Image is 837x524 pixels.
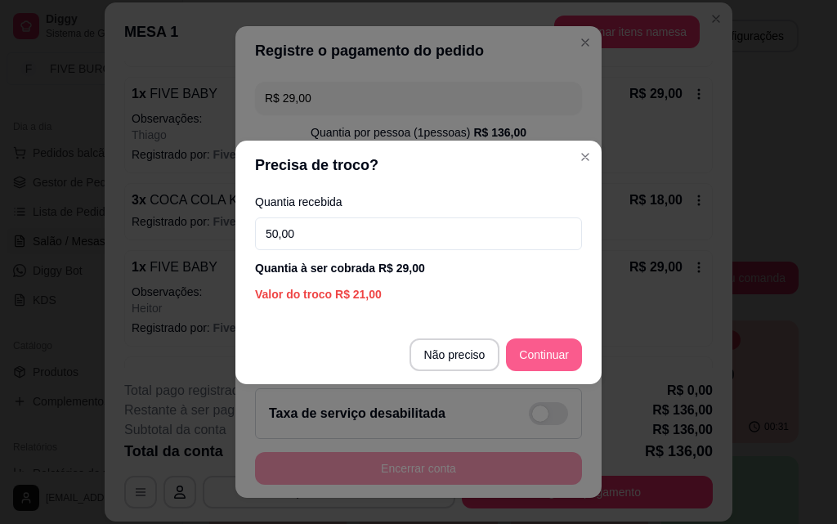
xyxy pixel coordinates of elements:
[255,260,582,276] div: Quantia à ser cobrada R$ 29,00
[255,286,582,302] div: Valor do troco R$ 21,00
[506,338,582,371] button: Continuar
[255,196,582,208] label: Quantia recebida
[410,338,500,371] button: Não preciso
[572,144,598,170] button: Close
[235,141,602,190] header: Precisa de troco?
